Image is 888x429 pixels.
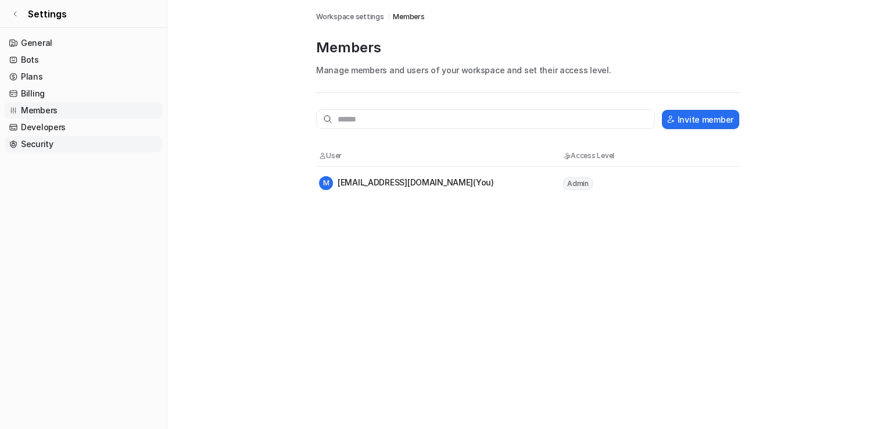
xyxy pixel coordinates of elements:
p: Members [316,38,739,57]
span: Admin [563,177,593,190]
a: Members [5,102,162,119]
a: Bots [5,52,162,68]
a: Security [5,136,162,152]
a: Members [393,12,424,22]
img: Access Level [563,152,571,159]
th: User [318,150,563,162]
a: Plans [5,69,162,85]
p: Manage members and users of your workspace and set their access level. [316,64,739,76]
a: Developers [5,119,162,135]
span: / [388,12,390,22]
a: General [5,35,162,51]
span: M [319,176,333,190]
a: Billing [5,85,162,102]
button: Invite member [662,110,739,129]
a: Workspace settings [316,12,384,22]
th: Access Level [563,150,667,162]
div: [EMAIL_ADDRESS][DOMAIN_NAME] (You) [319,176,494,190]
span: Settings [28,7,67,21]
img: User [319,152,326,159]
